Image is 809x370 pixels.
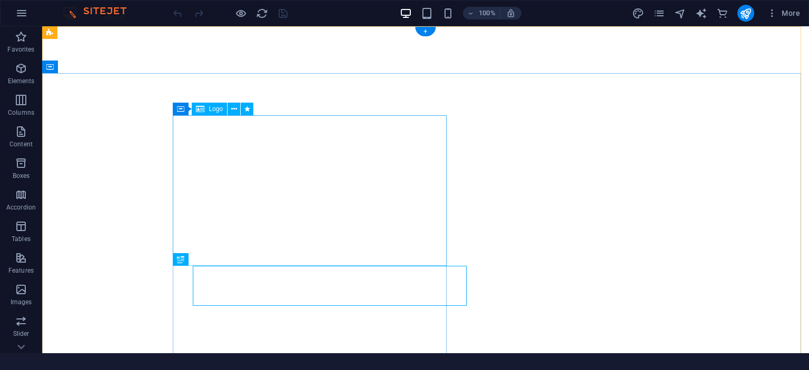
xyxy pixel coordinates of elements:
button: More [763,5,804,22]
i: Commerce [716,7,728,19]
p: Features [8,266,34,275]
button: reload [255,7,268,19]
i: Navigator [674,7,686,19]
button: publish [737,5,754,22]
p: Images [11,298,32,306]
p: Columns [8,108,34,117]
p: Accordion [6,203,36,212]
p: Slider [13,329,29,338]
span: Logo [209,106,223,112]
button: design [632,7,645,19]
p: Content [9,140,33,148]
button: text_generator [695,7,708,19]
i: Design (Ctrl+Alt+Y) [632,7,644,19]
div: + [415,27,436,36]
h6: 100% [479,7,496,19]
button: navigator [674,7,687,19]
i: Publish [739,7,752,19]
i: Pages (Ctrl+Alt+S) [653,7,665,19]
span: More [767,8,800,18]
p: Boxes [13,172,30,180]
img: Editor Logo [61,7,140,19]
p: Tables [12,235,31,243]
button: 100% [463,7,500,19]
button: Click here to leave preview mode and continue editing [234,7,247,19]
button: commerce [716,7,729,19]
button: pages [653,7,666,19]
i: AI Writer [695,7,707,19]
i: On resize automatically adjust zoom level to fit chosen device. [506,8,516,18]
p: Elements [8,77,35,85]
p: Favorites [7,45,34,54]
i: Reload page [256,7,268,19]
